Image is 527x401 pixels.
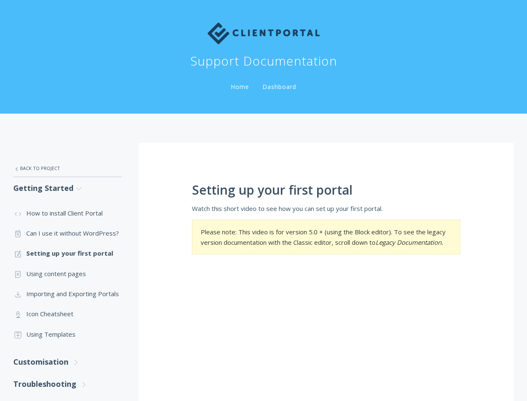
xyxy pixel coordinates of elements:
[192,183,460,197] h1: Setting up your first portal
[13,284,122,304] a: Importing and Exporting Portals
[13,304,122,324] a: Icon Cheatsheet
[192,220,460,254] section: Please note: This video is for version 5.0 + (using the Block editor). To see the legacy version ...
[229,83,251,91] a: Home
[13,177,122,199] a: Getting Started
[190,53,337,69] h1: Support Documentation
[13,264,122,284] a: Using content pages
[13,203,122,223] a: How to install Client Portal
[13,324,122,344] a: Using Templates
[13,351,122,373] a: Customisation
[192,203,460,213] p: Watch this short video to see how you can set up your first portal.
[13,160,122,177] a: Back to Project
[13,373,122,395] a: Troubleshooting
[376,238,443,246] em: Legacy Documentation.
[261,83,298,91] a: Dashboard
[13,223,122,243] a: Can I use it without WordPress?
[13,243,122,263] a: Setting up your first portal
